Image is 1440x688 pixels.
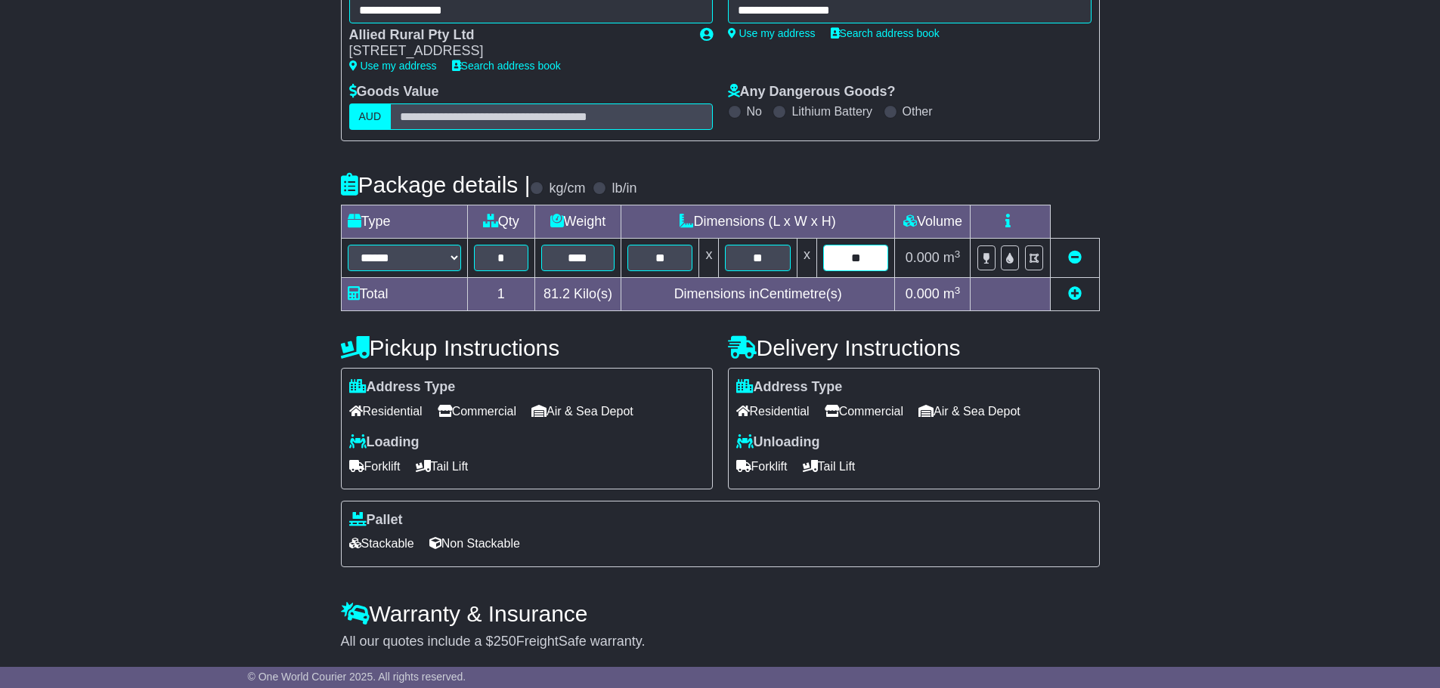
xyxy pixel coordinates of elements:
span: Stackable [349,532,414,555]
span: 250 [494,634,516,649]
label: No [747,104,762,119]
span: © One World Courier 2025. All rights reserved. [248,671,466,683]
h4: Package details | [341,172,531,197]
a: Remove this item [1068,250,1082,265]
span: Commercial [438,400,516,423]
div: All our quotes include a $ FreightSafe warranty. [341,634,1100,650]
span: Commercial [825,400,903,423]
label: Address Type [349,379,456,396]
td: 1 [467,278,534,311]
span: 0.000 [906,286,940,301]
span: 0.000 [906,250,940,265]
td: Weight [534,205,621,239]
a: Use my address [349,60,437,72]
td: Total [341,278,467,311]
td: Volume [895,205,971,239]
span: Residential [736,400,810,423]
span: m [943,250,961,265]
label: lb/in [612,180,636,197]
label: AUD [349,103,392,130]
span: Air & Sea Depot [531,400,633,423]
label: Address Type [736,379,843,396]
label: Lithium Battery [791,104,872,119]
sup: 3 [955,248,961,260]
label: Any Dangerous Goods? [728,84,896,100]
h4: Delivery Instructions [728,335,1100,360]
div: [STREET_ADDRESS] [349,43,685,60]
a: Search address book [831,27,940,39]
td: Type [341,205,467,239]
label: kg/cm [549,180,585,197]
label: Pallet [349,512,403,529]
span: Forklift [349,455,401,478]
td: x [699,239,719,278]
span: 81.2 [543,286,570,301]
sup: 3 [955,285,961,296]
td: Dimensions (L x W x H) [621,205,895,239]
span: Tail Lift [803,455,856,478]
span: Air & Sea Depot [918,400,1020,423]
div: Allied Rural Pty Ltd [349,27,685,44]
a: Search address book [452,60,561,72]
h4: Warranty & Insurance [341,601,1100,626]
td: Dimensions in Centimetre(s) [621,278,895,311]
h4: Pickup Instructions [341,335,713,360]
span: Forklift [736,455,788,478]
span: Non Stackable [429,532,520,555]
label: Goods Value [349,84,439,100]
label: Unloading [736,434,820,451]
label: Loading [349,434,420,451]
label: Other [903,104,933,119]
a: Add new item [1068,286,1082,301]
span: m [943,286,961,301]
td: Kilo(s) [534,278,621,311]
td: x [797,239,816,278]
span: Residential [349,400,423,423]
a: Use my address [728,27,816,39]
td: Qty [467,205,534,239]
span: Tail Lift [416,455,469,478]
